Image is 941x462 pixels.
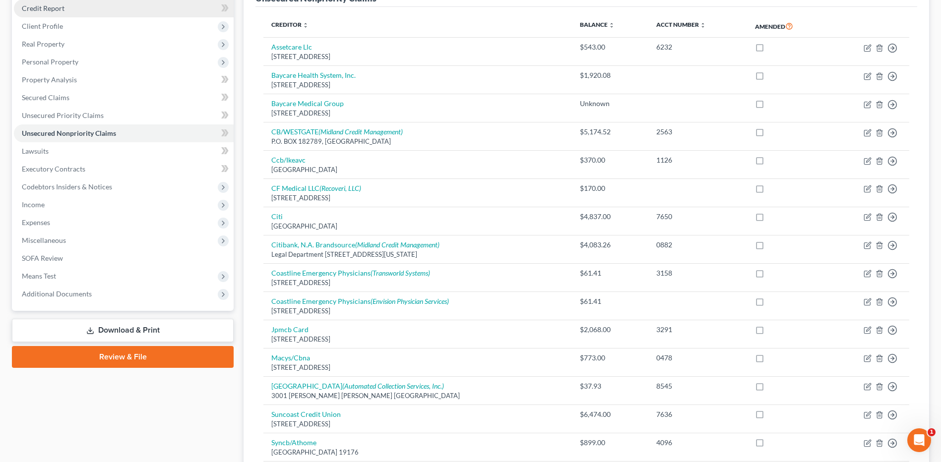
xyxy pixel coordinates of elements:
div: 7636 [656,409,739,419]
iframe: Intercom live chat [907,428,931,452]
span: Personal Property [22,58,78,66]
span: Credit Report [22,4,64,12]
a: Creditor unfold_more [271,21,309,28]
div: [STREET_ADDRESS] [271,80,564,90]
div: [STREET_ADDRESS] [271,193,564,203]
div: $61.41 [580,296,640,306]
a: Unsecured Nonpriority Claims [14,124,234,142]
span: 1 [928,428,936,436]
div: [STREET_ADDRESS] [271,52,564,61]
div: $5,174.52 [580,127,640,137]
div: $370.00 [580,155,640,165]
a: [GEOGRAPHIC_DATA](Automated Collection Services, Inc.) [271,382,444,390]
div: $899.00 [580,438,640,448]
div: [STREET_ADDRESS] [271,278,564,288]
a: Syncb/Athome [271,438,316,447]
div: $37.93 [580,381,640,391]
div: 7650 [656,212,739,222]
i: unfold_more [609,22,615,28]
div: [STREET_ADDRESS] [271,306,564,316]
div: 3001 [PERSON_NAME] [PERSON_NAME] [GEOGRAPHIC_DATA] [271,391,564,401]
span: Secured Claims [22,93,69,102]
i: unfold_more [303,22,309,28]
a: Download & Print [12,319,234,342]
a: CF Medical LLC(Recoveri, LLC) [271,184,361,192]
span: Real Property [22,40,64,48]
div: 6232 [656,42,739,52]
span: Expenses [22,218,50,227]
span: Executory Contracts [22,165,85,173]
div: $543.00 [580,42,640,52]
span: Client Profile [22,22,63,30]
div: $170.00 [580,183,640,193]
div: $773.00 [580,353,640,363]
div: 4096 [656,438,739,448]
a: Jpmcb Card [271,325,309,334]
div: [GEOGRAPHIC_DATA] [271,165,564,174]
div: [GEOGRAPHIC_DATA] 19176 [271,448,564,457]
div: 1126 [656,155,739,165]
a: Balance unfold_more [580,21,615,28]
a: Baycare Health System, Inc. [271,71,356,79]
span: Unsecured Priority Claims [22,111,104,119]
span: Means Test [22,272,56,280]
div: P.O. BOX 182789, [GEOGRAPHIC_DATA] [271,137,564,146]
span: Codebtors Insiders & Notices [22,182,112,191]
th: Amended [747,15,828,38]
div: Legal Department [STREET_ADDRESS][US_STATE] [271,250,564,259]
a: Suncoast Credit Union [271,410,341,418]
a: Macys/Cbna [271,353,310,362]
i: (Midland Credit Management) [355,240,439,249]
div: [STREET_ADDRESS] [271,335,564,344]
a: Coastline Emergency Physicians(Transworld Systems) [271,269,430,277]
div: 3291 [656,325,739,335]
div: [GEOGRAPHIC_DATA] [271,222,564,231]
a: Secured Claims [14,89,234,107]
div: $4,083.26 [580,240,640,250]
div: [STREET_ADDRESS] [271,109,564,118]
div: $4,837.00 [580,212,640,222]
div: [STREET_ADDRESS] [271,419,564,429]
span: Miscellaneous [22,236,66,244]
div: 8545 [656,381,739,391]
span: Property Analysis [22,75,77,84]
a: Unsecured Priority Claims [14,107,234,124]
a: Review & File [12,346,234,368]
a: Acct Number unfold_more [656,21,706,28]
a: CB/WESTGATE(Midland Credit Management) [271,127,403,136]
a: Baycare Medical Group [271,99,344,108]
a: Executory Contracts [14,160,234,178]
i: (Midland Credit Management) [318,127,403,136]
a: SOFA Review [14,249,234,267]
span: Lawsuits [22,147,49,155]
a: Citibank, N.A. Brandsource(Midland Credit Management) [271,240,439,249]
div: $6,474.00 [580,409,640,419]
i: (Recoveri, LLC) [319,184,361,192]
span: SOFA Review [22,254,63,262]
a: Citi [271,212,283,221]
div: Unknown [580,99,640,109]
div: 3158 [656,268,739,278]
div: 0478 [656,353,739,363]
i: (Automated Collection Services, Inc.) [342,382,444,390]
span: Unsecured Nonpriority Claims [22,129,116,137]
div: $1,920.08 [580,70,640,80]
span: Additional Documents [22,289,92,298]
span: Income [22,200,45,209]
div: [STREET_ADDRESS] [271,363,564,372]
i: (Transworld Systems) [371,269,430,277]
a: Coastline Emergency Physicians(Envision Physician Services) [271,297,449,305]
a: Ccb/Ikeavc [271,156,306,164]
div: $2,068.00 [580,325,640,335]
a: Lawsuits [14,142,234,160]
div: $61.41 [580,268,640,278]
a: Assetcare Llc [271,43,312,51]
i: (Envision Physician Services) [371,297,449,305]
a: Property Analysis [14,71,234,89]
div: 0882 [656,240,739,250]
i: unfold_more [700,22,706,28]
div: 2563 [656,127,739,137]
